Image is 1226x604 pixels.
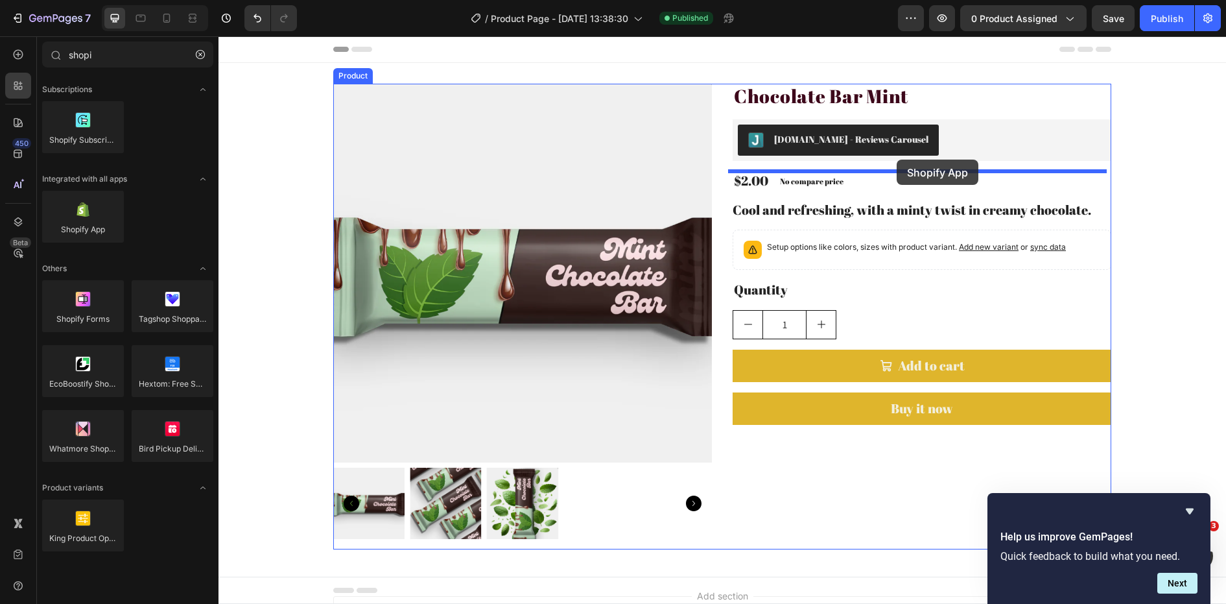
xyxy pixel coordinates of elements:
[42,482,103,494] span: Product variants
[1208,521,1219,531] span: 3
[1140,5,1194,31] button: Publish
[12,138,31,149] div: 450
[244,5,297,31] div: Undo/Redo
[1000,529,1197,545] h2: Help us improve GemPages!
[10,237,31,248] div: Beta
[971,12,1057,25] span: 0 product assigned
[491,12,628,25] span: Product Page - [DATE] 13:38:30
[193,477,213,498] span: Toggle open
[42,173,127,185] span: Integrated with all apps
[193,169,213,189] span: Toggle open
[1092,5,1135,31] button: Save
[42,42,213,67] input: Search Shopify Apps
[1103,13,1124,24] span: Save
[1182,503,1197,519] button: Hide survey
[1000,550,1197,562] p: Quick feedback to build what you need.
[672,12,708,24] span: Published
[1151,12,1183,25] div: Publish
[218,36,1226,604] iframe: Design area
[1157,573,1197,594] button: Next question
[1000,503,1197,594] div: Help us improve GemPages!
[5,5,97,31] button: 7
[85,10,91,26] p: 7
[42,84,92,95] span: Subscriptions
[960,5,1087,31] button: 0 product assigned
[193,79,213,100] span: Toggle open
[42,263,67,274] span: Others
[193,258,213,279] span: Toggle open
[485,12,488,25] span: /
